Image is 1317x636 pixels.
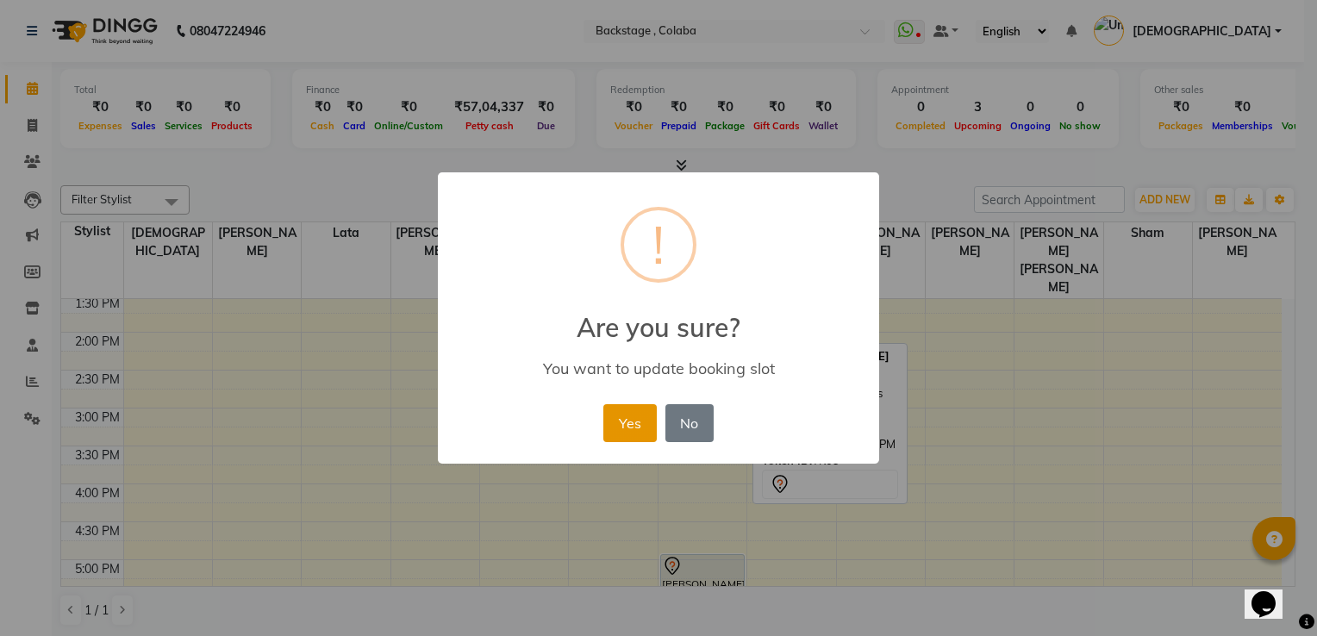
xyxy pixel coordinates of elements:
[652,210,665,279] div: !
[438,291,879,343] h2: Are you sure?
[665,404,714,442] button: No
[1245,567,1300,619] iframe: chat widget
[463,359,854,378] div: You want to update booking slot
[603,404,656,442] button: Yes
